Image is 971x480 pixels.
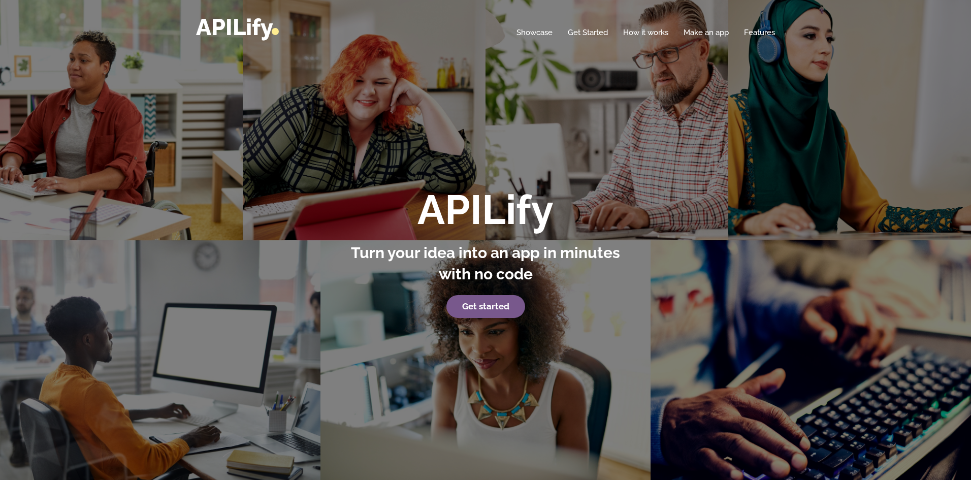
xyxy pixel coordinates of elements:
a: Get started [446,295,525,318]
a: Showcase [516,27,553,38]
a: Make an app [684,27,729,38]
strong: Get started [462,301,509,311]
strong: Turn your idea into an app in minutes with no code [351,244,620,283]
a: Features [744,27,775,38]
a: How it works [623,27,668,38]
a: Get Started [568,27,608,38]
strong: APILify [417,186,554,234]
a: APILify [196,14,279,41]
